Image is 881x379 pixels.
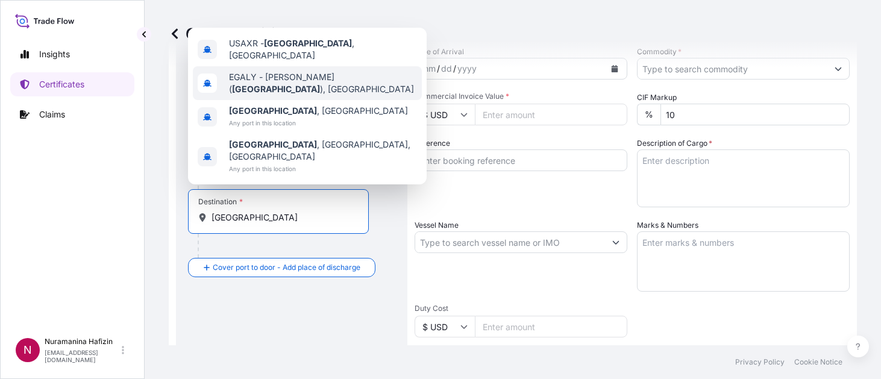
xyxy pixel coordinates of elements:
[475,316,627,337] input: Enter amount
[213,262,360,274] span: Cover port to door - Add place of discharge
[45,349,119,363] p: [EMAIL_ADDRESS][DOMAIN_NAME]
[24,344,32,356] span: N
[229,37,417,61] span: USAXR - , [GEOGRAPHIC_DATA]
[45,337,119,346] p: Nuramanina Hafizin
[212,211,354,224] input: Destination
[229,105,408,117] span: , [GEOGRAPHIC_DATA]
[827,58,849,80] button: Show suggestions
[39,78,84,90] p: Certificates
[229,105,317,116] b: [GEOGRAPHIC_DATA]
[794,357,842,367] p: Cookie Notice
[456,61,478,76] div: year,
[415,219,459,231] label: Vessel Name
[415,304,627,313] span: Duty Cost
[415,149,627,171] input: Enter booking reference
[638,58,827,80] input: Type to search commodity
[437,61,440,76] div: /
[735,357,785,367] p: Privacy Policy
[637,137,712,149] label: Description of Cargo
[453,61,456,76] div: /
[169,24,309,43] p: Get a Certificate
[415,231,605,253] input: Type to search vessel name or IMO
[188,28,427,184] div: Show suggestions
[415,137,450,149] label: Reference
[475,104,627,125] input: Enter amount
[229,163,417,175] span: Any port in this location
[637,219,698,231] label: Marks & Numbers
[637,104,660,125] div: %
[264,38,352,48] b: [GEOGRAPHIC_DATA]
[420,61,437,76] div: month,
[605,59,624,78] button: Calendar
[229,117,408,129] span: Any port in this location
[229,71,417,95] span: EGALY - [PERSON_NAME] ( ), [GEOGRAPHIC_DATA]
[637,92,677,104] label: CIF Markup
[415,92,627,101] span: Commercial Invoice Value
[39,48,70,60] p: Insights
[605,231,627,253] button: Show suggestions
[39,108,65,121] p: Claims
[660,104,850,125] input: Enter percentage between 0 and 24%
[232,84,320,94] b: [GEOGRAPHIC_DATA]
[198,197,243,207] div: Destination
[229,139,317,149] b: [GEOGRAPHIC_DATA]
[440,61,453,76] div: day,
[229,139,417,163] span: , [GEOGRAPHIC_DATA], [GEOGRAPHIC_DATA]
